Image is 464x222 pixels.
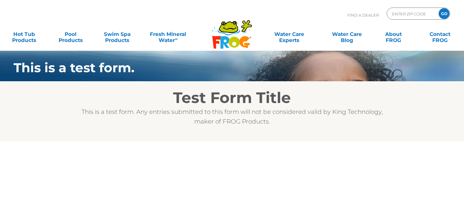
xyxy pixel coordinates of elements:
h2: Test Form Title [80,89,384,107]
a: Swim SpaProducts [99,28,135,40]
input: GO [439,8,449,19]
p: Find A Dealer [347,8,379,23]
a: Water CareExperts [260,28,318,40]
sup: ∞ [175,37,178,41]
a: ContactFROG [422,28,458,40]
a: PoolProducts [53,28,89,40]
h1: This is a test form. [14,60,414,75]
a: Fresh MineralWater∞ [146,28,191,40]
p: This is a test form. Any entries submitted to this form will not be considered valid by King Tech... [80,107,384,126]
img: Frog Products Logo [209,12,255,49]
a: Water CareBlog [329,28,365,40]
a: Hot TubProducts [6,28,42,40]
a: AboutFROG [375,28,411,40]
